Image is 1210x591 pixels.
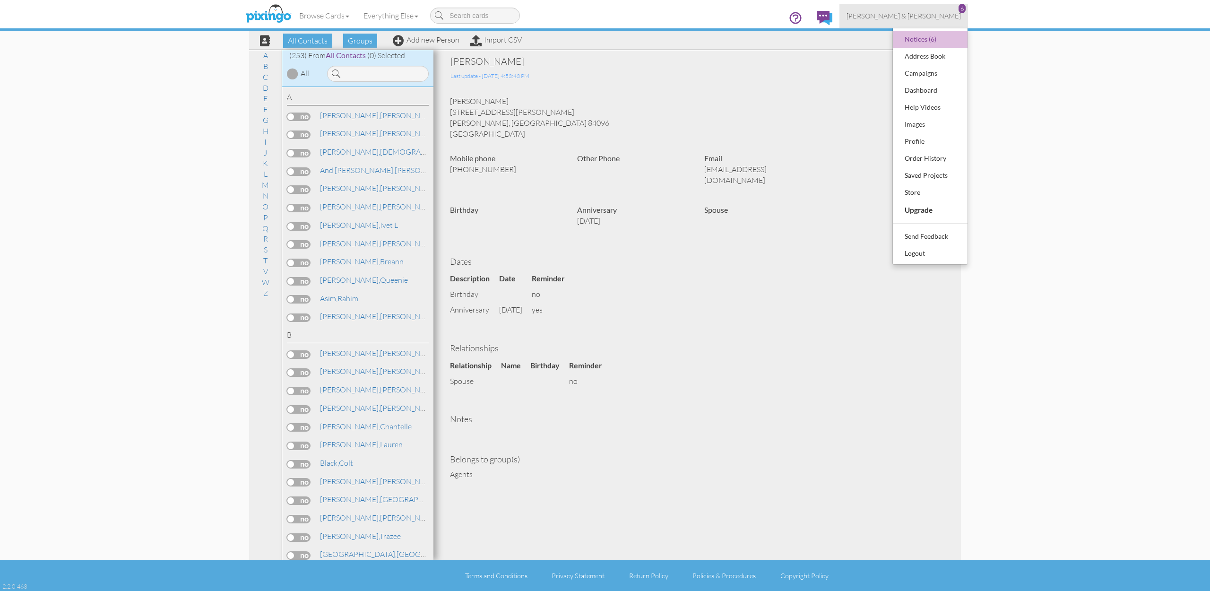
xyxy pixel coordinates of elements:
[320,549,397,559] span: [GEOGRAPHIC_DATA],
[499,302,532,318] td: [DATE]
[282,50,433,61] div: (253) From
[902,246,958,261] div: Logout
[319,238,440,249] a: [PERSON_NAME]
[292,4,356,27] a: Browse Cards
[817,11,832,25] img: comments.svg
[319,421,413,432] a: Chantelle
[319,384,440,395] a: [PERSON_NAME]
[320,275,380,285] span: [PERSON_NAME],
[577,216,690,226] p: [DATE]
[465,572,527,580] a: Terms and Conditions
[450,271,499,287] th: Description
[569,374,612,389] td: no
[450,469,944,480] div: Agents
[320,183,380,193] span: [PERSON_NAME],
[259,287,273,299] a: Z
[259,93,272,104] a: E
[532,271,574,287] th: Reminder
[259,233,273,244] a: R
[902,168,958,183] div: Saved Projects
[320,147,380,156] span: [PERSON_NAME],
[450,287,499,302] td: birthday
[320,422,380,431] span: [PERSON_NAME],
[319,165,522,176] a: [PERSON_NAME]
[893,150,968,167] a: Order History
[319,128,440,139] a: [PERSON_NAME]
[320,531,380,541] span: [PERSON_NAME],
[257,277,274,288] a: W
[450,358,501,374] th: Relationship
[319,348,440,359] a: [PERSON_NAME]
[320,239,380,248] span: [PERSON_NAME],
[320,220,380,230] span: [PERSON_NAME],
[320,403,380,413] span: [PERSON_NAME],
[499,271,532,287] th: Date
[902,134,958,148] div: Profile
[259,61,273,72] a: B
[320,495,380,504] span: [PERSON_NAME],
[319,439,404,450] a: Lauren
[257,179,274,191] a: M
[530,358,569,374] th: Birthday
[692,572,756,580] a: Policies & Procedures
[902,66,958,80] div: Campaigns
[259,168,272,180] a: L
[259,212,273,223] a: P
[243,2,294,26] img: pixingo logo
[902,100,958,114] div: Help Videos
[319,256,405,267] a: Breann
[320,129,380,138] span: [PERSON_NAME],
[893,82,968,99] a: Dashboard
[893,184,968,201] a: Store
[319,201,440,212] a: [PERSON_NAME]
[320,440,380,449] span: [PERSON_NAME],
[319,110,440,121] a: [PERSON_NAME]
[2,582,27,591] div: 2.2.0-463
[320,348,380,358] span: [PERSON_NAME],
[319,512,440,523] a: [PERSON_NAME]
[258,125,273,137] a: H
[259,147,272,158] a: J
[450,302,499,318] td: anniversary
[893,48,968,65] a: Address Book
[287,330,429,343] div: B
[450,257,944,267] h4: Dates
[319,274,409,286] a: Queenie
[393,35,459,44] a: Add new Person
[343,34,377,48] span: Groups
[893,228,968,245] a: Send Feedback
[552,572,605,580] a: Privacy Statement
[450,154,495,163] strong: Mobile phone
[893,65,968,82] a: Campaigns
[902,202,958,217] div: Upgrade
[902,151,958,165] div: Order History
[443,96,951,139] div: [PERSON_NAME] [STREET_ADDRESS][PERSON_NAME] [PERSON_NAME], [GEOGRAPHIC_DATA] 84096 [GEOGRAPHIC_DATA]
[569,358,612,374] th: Reminder
[319,146,463,157] a: [DEMOGRAPHIC_DATA]
[258,82,273,94] a: D
[258,190,273,201] a: N
[259,50,273,61] a: A
[902,229,958,243] div: Send Feedback
[959,4,966,13] div: 6
[704,154,722,163] strong: Email
[902,49,958,63] div: Address Book
[319,293,359,304] a: Rahim
[326,51,366,60] span: All Contacts
[430,8,520,24] input: Search cards
[283,34,332,48] span: All Contacts
[450,164,563,175] p: [PHONE_NUMBER]
[320,513,380,522] span: [PERSON_NAME],
[319,365,440,377] a: [PERSON_NAME]
[893,31,968,48] a: Notices (6)
[893,167,968,184] a: Saved Projects
[259,104,272,115] a: F
[501,358,530,374] th: Name
[629,572,668,580] a: Return Policy
[319,402,440,414] a: [PERSON_NAME]
[704,205,728,214] strong: Spouse
[532,302,574,318] td: yes
[450,72,529,79] span: Last update - [DATE] 4:53:43 PM
[450,205,478,214] strong: Birthday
